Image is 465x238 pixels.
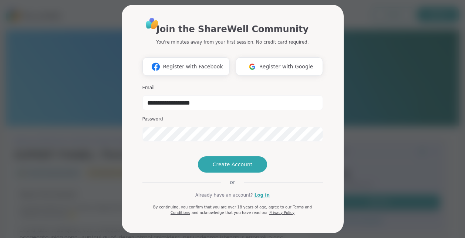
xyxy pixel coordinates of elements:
[156,23,309,36] h1: Join the ShareWell Community
[259,63,313,71] span: Register with Google
[144,15,161,32] img: ShareWell Logo
[156,39,309,45] p: You're minutes away from your first session. No credit card required.
[149,60,163,74] img: ShareWell Logomark
[221,178,244,186] span: or
[269,211,294,215] a: Privacy Policy
[245,60,259,74] img: ShareWell Logomark
[255,192,270,198] a: Log in
[171,205,312,215] a: Terms and Conditions
[142,57,230,76] button: Register with Facebook
[142,85,323,91] h3: Email
[236,57,323,76] button: Register with Google
[198,156,267,173] button: Create Account
[192,211,268,215] span: and acknowledge that you have read our
[195,192,253,198] span: Already have an account?
[142,116,323,122] h3: Password
[213,161,253,168] span: Create Account
[153,205,292,209] span: By continuing, you confirm that you are over 18 years of age, agree to our
[163,63,223,71] span: Register with Facebook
